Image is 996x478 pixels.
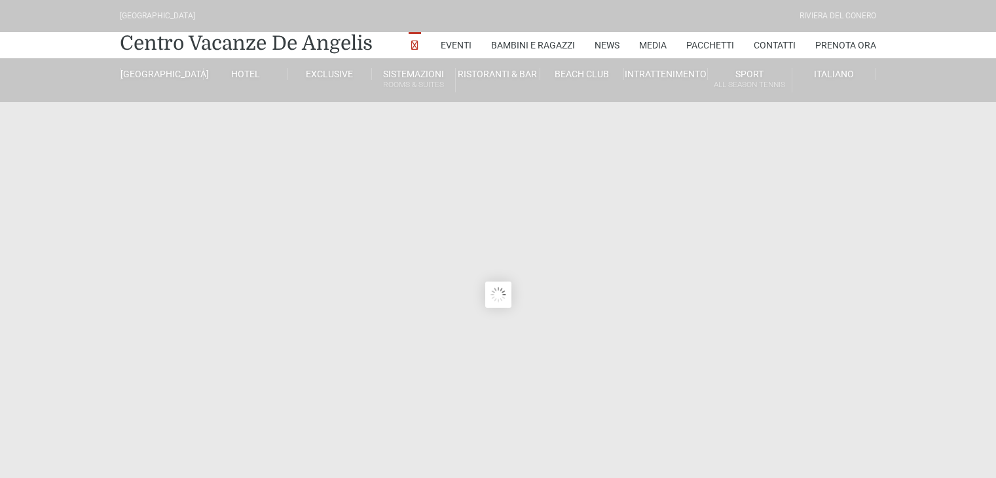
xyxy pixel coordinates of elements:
a: SistemazioniRooms & Suites [372,68,456,92]
a: News [595,32,619,58]
a: Pacchetti [686,32,734,58]
a: Exclusive [288,68,372,80]
small: All Season Tennis [708,79,791,91]
a: Beach Club [540,68,624,80]
a: Intrattenimento [624,68,708,80]
a: Ristoranti & Bar [456,68,540,80]
a: Eventi [441,32,471,58]
a: Bambini e Ragazzi [491,32,575,58]
span: Italiano [814,69,854,79]
a: Centro Vacanze De Angelis [120,30,373,56]
div: [GEOGRAPHIC_DATA] [120,10,195,22]
a: Contatti [754,32,796,58]
a: Prenota Ora [815,32,876,58]
a: Italiano [792,68,876,80]
small: Rooms & Suites [372,79,455,91]
a: Hotel [204,68,287,80]
a: Media [639,32,667,58]
a: [GEOGRAPHIC_DATA] [120,68,204,80]
div: Riviera Del Conero [800,10,876,22]
a: SportAll Season Tennis [708,68,792,92]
